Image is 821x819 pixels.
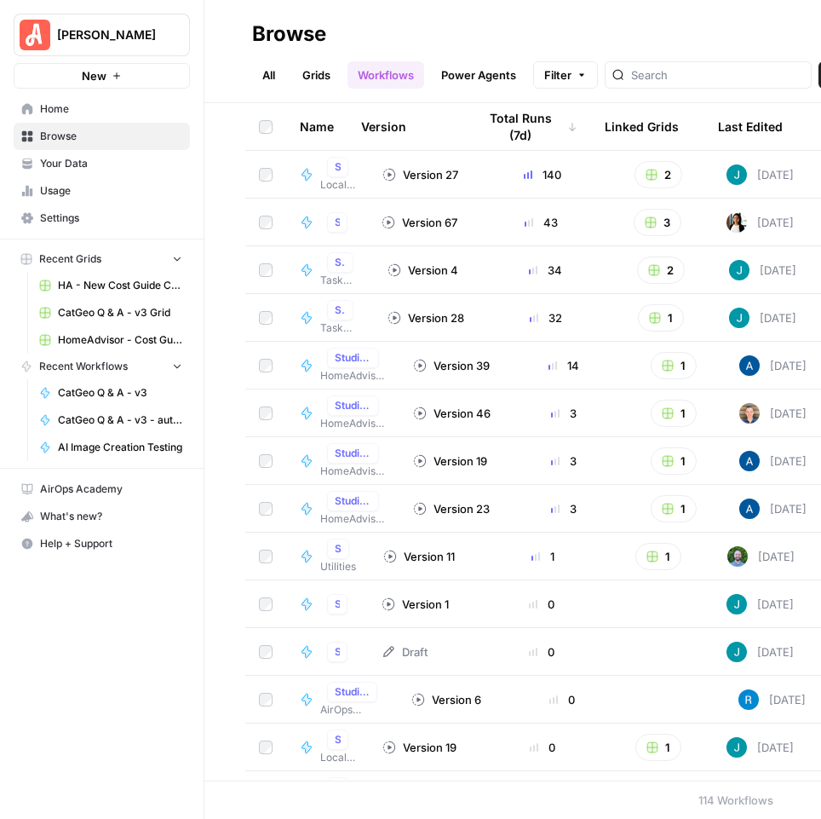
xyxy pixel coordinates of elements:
[738,689,759,710] img: 4ql36xcz6vn5z6vl131rp0snzihs
[14,95,190,123] a: Home
[726,164,794,185] div: [DATE]
[58,278,182,293] span: HA - New Cost Guide Creation Grid
[493,596,589,613] div: 0
[739,499,807,519] div: [DATE]
[726,737,747,758] img: gsxx783f1ftko5iaboo3rry1rxa5
[382,166,458,183] div: Version 27
[726,594,747,614] img: gsxx783f1ftko5iaboo3rry1rxa5
[726,212,747,233] img: xqjo96fmx1yk2e67jao8cdkou4un
[519,357,608,374] div: 14
[82,67,106,84] span: New
[726,737,794,758] div: [DATE]
[718,103,783,150] div: Last Edited
[14,476,190,503] a: AirOps Academy
[14,530,190,557] button: Help + Support
[518,691,607,708] div: 0
[494,166,590,183] div: 140
[40,482,182,497] span: AirOps Academy
[20,20,50,50] img: Angi Logo
[335,215,340,230] span: Studio 2.0
[544,66,571,84] span: Filter
[14,504,189,529] div: What's new?
[729,308,796,328] div: [DATE]
[14,354,190,379] button: Recent Workflows
[494,739,590,756] div: 0
[729,308,749,328] img: gsxx783f1ftko5iaboo3rry1rxa5
[431,61,526,89] a: Power Agents
[320,416,386,431] span: HomeAdvisor Cost Guides v2
[14,246,190,272] button: Recent Grids
[729,260,749,280] img: gsxx783f1ftko5iaboo3rry1rxa5
[382,596,449,613] div: Version 1
[320,177,355,193] span: Local FAQ Project
[300,252,360,288] a: Task Tail New Cost DataStudio 2.0Task Tail Projects
[32,379,190,407] a: CatGeo Q & A - v3
[498,262,593,279] div: 34
[726,642,794,662] div: [DATE]
[335,303,346,318] span: Studio 2.0
[40,211,182,226] span: Settings
[14,205,190,232] a: Settings
[493,214,589,231] div: 43
[361,103,406,150] div: Version
[413,357,490,374] div: Version 39
[252,61,285,89] a: All
[335,493,371,509] span: Studio 2.0
[58,440,182,455] span: AI Image Creation Testing
[727,546,795,567] div: [DATE]
[413,405,491,422] div: Version 46
[726,164,747,185] img: gsxx783f1ftko5iaboo3rry1rxa5
[292,61,341,89] a: Grids
[347,61,424,89] a: Workflows
[320,464,386,479] span: HomeAdvisor Cost Guides v2
[300,300,360,336] a: Task Tail New CG for [PERSON_NAME]Studio 2.0Task Tail Projects
[651,447,697,475] button: 1
[57,26,160,43] span: [PERSON_NAME]
[383,548,455,565] div: Version 11
[300,730,355,765] a: Local CatGeo FAQs v2Studio 2.0Local FAQ Project
[382,739,456,756] div: Version 19
[335,684,370,700] span: Studio 2.0
[727,546,748,567] img: c31cosnq5d9pyatcyn1dggbgi3o9
[335,732,341,747] span: Studio 2.0
[493,643,589,660] div: 0
[300,594,354,614] a: HA Task Override FAQ - TestStudio 2.0
[335,255,346,270] span: Studio 2.0
[739,451,807,471] div: [DATE]
[413,500,490,517] div: Version 23
[726,594,794,614] div: [DATE]
[477,103,577,150] div: Total Runs (7d)
[335,398,371,413] span: Studio 2.0
[300,348,386,384] a: Workflow 1: Determine & Apply Cost ChangesStudio 2.0HomeAdvisor Cost Guides v2
[637,257,685,284] button: 2
[252,20,326,48] div: Browse
[726,212,794,233] div: [DATE]
[320,511,386,527] span: HomeAdvisor Cost Guides v2
[300,642,354,662] a: AI Image Creation TestingStudio 2.0
[738,689,806,710] div: [DATE]
[335,159,341,175] span: Studio 2.0
[14,63,190,89] button: New
[335,541,342,557] span: Studio 2.0
[40,156,182,171] span: Your Data
[14,14,190,56] button: Workspace: Angi
[58,412,182,428] span: CatGeo Q & A - v3 - automated
[300,395,386,431] a: Workflow 3: Determine & Apply Content ChangesStudio 2.0HomeAdvisor Cost Guides v2
[495,548,590,565] div: 1
[739,355,807,376] div: [DATE]
[14,503,190,530] button: What's new?
[651,495,697,522] button: 1
[739,403,807,424] div: [DATE]
[40,129,182,144] span: Browse
[320,320,360,336] span: Task Tail Projects
[634,161,682,188] button: 2
[320,559,356,574] span: Utilities
[739,499,760,519] img: he81ibor8lsei4p3qvg4ugbvimgp
[729,260,796,280] div: [DATE]
[335,597,340,612] span: Studio 2.0
[388,262,458,279] div: Version 4
[498,309,593,326] div: 32
[634,209,681,236] button: 3
[39,359,128,374] span: Recent Workflows
[58,385,182,401] span: CatGeo Q & A - v3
